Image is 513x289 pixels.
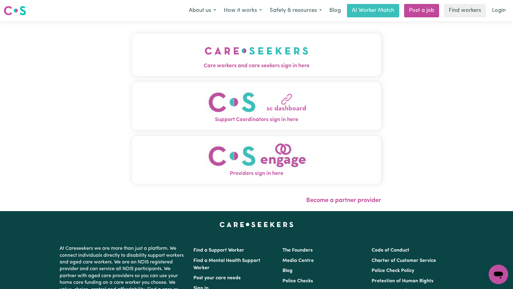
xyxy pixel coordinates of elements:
[132,136,381,184] button: Providers sign in here
[193,258,260,270] a: Find a Mental Health Support Worker
[4,5,26,16] img: Careseekers logo
[193,248,244,253] a: Find a Support Worker
[372,279,433,284] a: Protection of Human Rights
[132,116,381,124] span: Support Coordinators sign in here
[220,222,293,227] a: Careseekers home page
[282,279,313,284] a: Police Checks
[193,276,241,280] a: Post your care needs
[444,4,486,17] a: Find workers
[372,248,409,253] a: Code of Conduct
[306,197,381,204] a: Become a partner provider
[372,268,414,273] a: Police Check Policy
[132,33,381,76] button: Care workers and care seekers sign in here
[132,62,381,70] span: Care workers and care seekers sign in here
[282,258,314,263] a: Media Centre
[4,4,26,18] a: Careseekers logo
[185,4,220,17] button: About us
[132,170,381,178] span: Providers sign in here
[282,248,313,253] a: The Founders
[220,4,266,17] button: How it works
[326,4,345,17] a: Blog
[282,268,293,273] a: Blog
[489,265,508,284] iframe: Button to launch messaging window
[347,4,399,17] a: AI Worker Match
[266,4,326,17] button: Safety & resources
[132,82,381,130] button: Support Coordinators sign in here
[404,4,439,17] a: Post a job
[372,258,436,263] a: Charter of Customer Service
[488,4,509,17] a: Login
